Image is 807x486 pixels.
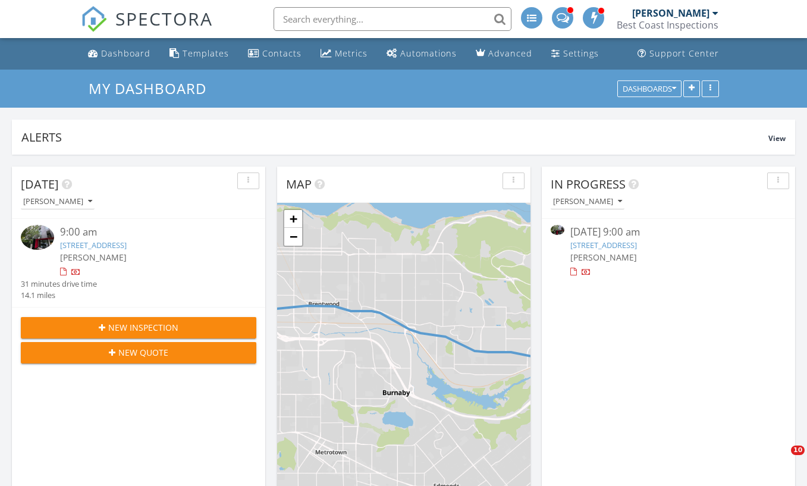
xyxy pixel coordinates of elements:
[649,48,719,59] div: Support Center
[551,225,564,235] img: 9567595%2Freports%2Fc2577e8a-6391-4013-b7f5-45c83f8dc342%2Fcover_photos%2FQjcayVboaHivKoLY2RPG%2F...
[570,225,767,240] div: [DATE] 9:00 am
[632,7,709,19] div: [PERSON_NAME]
[21,317,256,338] button: New Inspection
[89,79,216,98] a: My Dashboard
[21,225,54,250] img: 9567595%2Freports%2Fc2577e8a-6391-4013-b7f5-45c83f8dc342%2Fcover_photos%2FQjcayVboaHivKoLY2RPG%2F...
[165,43,234,65] a: Templates
[21,194,95,210] button: [PERSON_NAME]
[21,176,59,192] span: [DATE]
[382,43,461,65] a: Automations (Advanced)
[570,240,637,250] a: [STREET_ADDRESS]
[81,16,213,41] a: SPECTORA
[551,194,624,210] button: [PERSON_NAME]
[617,19,718,31] div: Best Coast Inspections
[633,43,724,65] a: Support Center
[21,129,768,145] div: Alerts
[60,252,127,263] span: [PERSON_NAME]
[284,210,302,228] a: Zoom in
[551,176,626,192] span: In Progress
[563,48,599,59] div: Settings
[335,48,368,59] div: Metrics
[570,252,637,263] span: [PERSON_NAME]
[183,48,229,59] div: Templates
[547,43,604,65] a: Settings
[262,48,302,59] div: Contacts
[551,225,786,278] a: [DATE] 9:00 am [STREET_ADDRESS] [PERSON_NAME]
[767,446,795,474] iframe: Intercom live chat
[471,43,537,65] a: Advanced
[118,346,168,359] span: New Quote
[617,80,682,97] button: Dashboards
[60,240,127,250] a: [STREET_ADDRESS]
[21,290,97,301] div: 14.1 miles
[284,228,302,246] a: Zoom out
[21,278,97,290] div: 31 minutes drive time
[488,48,532,59] div: Advanced
[274,7,511,31] input: Search everything...
[60,225,237,240] div: 9:00 am
[286,176,312,192] span: Map
[101,48,150,59] div: Dashboard
[21,225,256,301] a: 9:00 am [STREET_ADDRESS] [PERSON_NAME] 31 minutes drive time 14.1 miles
[400,48,457,59] div: Automations
[108,321,178,334] span: New Inspection
[23,197,92,206] div: [PERSON_NAME]
[623,84,676,93] div: Dashboards
[81,6,107,32] img: The Best Home Inspection Software - Spectora
[768,133,786,143] span: View
[243,43,306,65] a: Contacts
[83,43,155,65] a: Dashboard
[115,6,213,31] span: SPECTORA
[791,446,805,455] span: 10
[553,197,622,206] div: [PERSON_NAME]
[21,342,256,363] button: New Quote
[316,43,372,65] a: Metrics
